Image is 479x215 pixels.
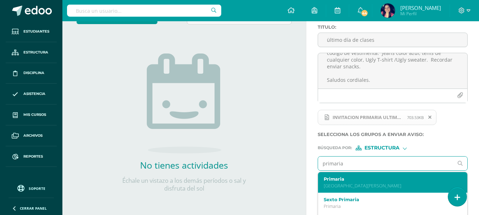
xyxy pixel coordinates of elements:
[318,146,352,150] span: Búsqueda por :
[23,29,49,34] span: Estudiantes
[324,203,456,209] p: Primaria
[318,157,453,170] input: Ej. Primero primaria
[113,177,255,192] p: Échale un vistazo a los demás períodos o sal y disfruta del sol
[318,110,436,125] span: INVITACION PRIMARIA ULTIMO DIA CLASES.png
[424,113,436,121] span: Remover archivo
[67,5,221,17] input: Busca un usuario...
[6,84,57,104] a: Asistencia
[329,114,407,120] span: INVITACION PRIMARIA ULTIMO DIA CLASES.png
[400,4,441,11] span: [PERSON_NAME]
[324,197,456,202] label: Sexto Primaria
[113,159,255,171] h2: No tienes actividades
[23,154,43,159] span: Reportes
[318,33,467,47] input: Titulo
[6,63,57,84] a: Disciplina
[147,53,221,153] img: no_activities.png
[6,104,57,125] a: Mis cursos
[364,146,400,150] span: Estructura
[20,206,47,211] span: Cerrar panel
[324,176,456,182] label: Primaria
[9,183,54,193] a: Soporte
[400,11,441,17] span: Mi Perfil
[407,115,424,120] span: 703.53KB
[23,70,44,76] span: Disciplina
[29,186,45,191] span: Soporte
[324,183,456,189] p: [GEOGRAPHIC_DATA][PERSON_NAME]
[6,125,57,146] a: Archivos
[6,21,57,42] a: Estudiantes
[23,112,46,118] span: Mis cursos
[6,42,57,63] a: Estructura
[318,132,468,137] label: Selecciona los grupos a enviar aviso :
[23,133,43,138] span: Archivos
[381,4,395,18] img: 1ddc30fbb94eda4e92d8232ccb25b2c3.png
[6,146,57,167] a: Reportes
[361,9,368,17] span: 44
[356,146,409,151] div: [object Object]
[23,50,48,55] span: Estructura
[318,24,468,30] label: Titulo :
[318,53,467,89] textarea: Estimados padres de familia, compartirmos este recordatorio con la información importante para nu...
[23,91,45,97] span: Asistencia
